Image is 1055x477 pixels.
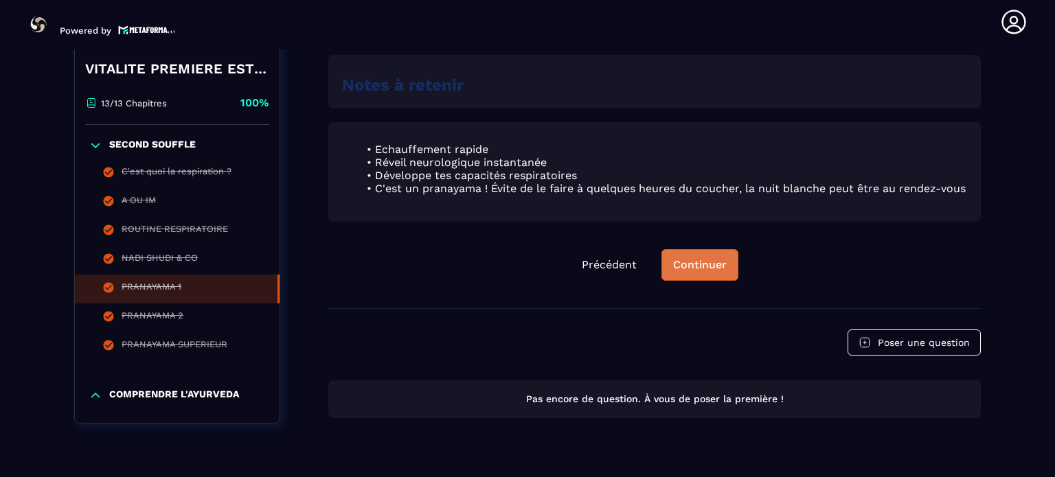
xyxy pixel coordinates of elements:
[109,139,196,152] p: SECOND SOUFFLE
[661,249,738,281] button: Continuer
[101,97,167,108] p: 13/13 Chapitres
[27,14,49,36] img: logo-branding
[122,253,198,268] div: NADI SHUDI & CO
[122,339,227,354] div: PRANAYAMA SUPERIEUR
[122,281,181,296] div: PRANAYAMA 1
[359,182,967,195] li: C'est un pranayama ! Évite de le faire à quelques heures du coucher, la nuit blanche peut être au...
[341,393,968,406] p: Pas encore de question. À vous de poser la première !
[122,224,228,239] div: ROUTINE RESPIRATOIRE
[359,156,967,169] li: Réveil neurologique instantanée
[118,24,176,36] img: logo
[122,166,231,181] div: C'est quoi la respiration ?
[109,388,239,402] p: COMPRENDRE L'AYURVEDA
[571,250,648,280] button: Précédent
[359,169,967,182] li: Développe tes capacités respiratoires
[85,59,269,78] h4: VITALITE PREMIERE ESTRELLA
[60,25,111,36] p: Powered by
[342,75,464,95] strong: Notes à retenir
[673,258,727,272] div: Continuer
[359,143,967,156] li: Echauffement rapide
[122,310,183,325] div: PRANAYAMA 2
[240,95,269,110] p: 100%
[122,195,156,210] div: A OU IM
[848,329,981,356] button: Poser une question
